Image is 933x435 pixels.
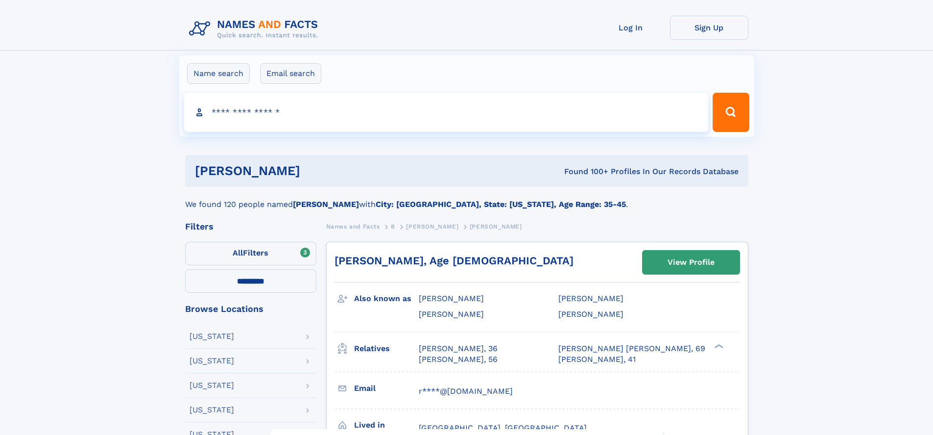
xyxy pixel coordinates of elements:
a: Sign Up [670,16,748,40]
h1: [PERSON_NAME] [195,165,432,177]
span: [PERSON_NAME] [470,223,522,230]
h3: Lived in [354,417,419,434]
span: [GEOGRAPHIC_DATA], [GEOGRAPHIC_DATA] [419,423,587,433]
span: B [391,223,395,230]
div: [US_STATE] [190,333,234,340]
span: [PERSON_NAME] [406,223,458,230]
div: Filters [185,222,316,231]
label: Filters [185,242,316,265]
span: [PERSON_NAME] [419,294,484,303]
div: ❯ [712,343,724,349]
h3: Relatives [354,340,419,357]
span: [PERSON_NAME] [558,294,623,303]
a: View Profile [643,251,740,274]
a: B [391,220,395,232]
div: [US_STATE] [190,406,234,414]
a: [PERSON_NAME], Age [DEMOGRAPHIC_DATA] [335,255,574,267]
a: [PERSON_NAME], 36 [419,343,498,354]
button: Search Button [713,93,749,132]
span: [PERSON_NAME] [558,309,623,319]
img: Logo Names and Facts [185,16,326,42]
b: [PERSON_NAME] [293,200,359,209]
h3: Also known as [354,290,419,307]
div: View Profile [668,251,715,274]
span: All [233,248,243,257]
label: Email search [260,63,321,84]
div: Browse Locations [185,305,316,313]
a: [PERSON_NAME] [PERSON_NAME], 69 [558,343,705,354]
b: City: [GEOGRAPHIC_DATA], State: [US_STATE], Age Range: 35-45 [376,200,626,209]
div: [US_STATE] [190,357,234,365]
a: [PERSON_NAME], 56 [419,354,498,365]
input: search input [184,93,709,132]
div: Found 100+ Profiles In Our Records Database [432,166,739,177]
div: [US_STATE] [190,382,234,389]
h3: Email [354,380,419,397]
a: [PERSON_NAME] [406,220,458,232]
a: Names and Facts [326,220,380,232]
span: [PERSON_NAME] [419,309,484,319]
a: [PERSON_NAME], 41 [558,354,636,365]
div: We found 120 people named with . [185,187,748,210]
a: Log In [592,16,670,40]
label: Name search [187,63,250,84]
